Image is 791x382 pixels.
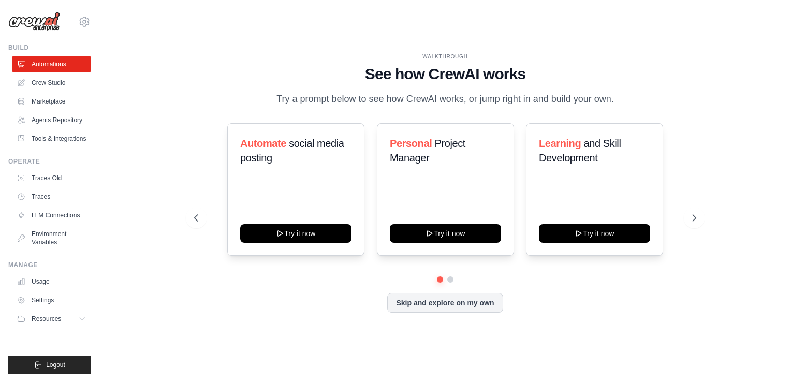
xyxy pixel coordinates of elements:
a: Agents Repository [12,112,91,128]
span: Logout [46,361,65,369]
button: Logout [8,356,91,374]
a: Settings [12,292,91,308]
button: Try it now [539,224,650,243]
span: Automate [240,138,286,149]
span: social media posting [240,138,344,164]
a: Crew Studio [12,75,91,91]
a: Automations [12,56,91,72]
a: Traces [12,188,91,205]
span: Resources [32,315,61,323]
a: Traces Old [12,170,91,186]
a: Tools & Integrations [12,130,91,147]
button: Resources [12,311,91,327]
a: LLM Connections [12,207,91,224]
div: WALKTHROUGH [194,53,696,61]
h1: See how CrewAI works [194,65,696,83]
div: Operate [8,157,91,166]
p: Try a prompt below to see how CrewAI works, or jump right in and build your own. [271,92,619,107]
span: Personal [390,138,432,149]
span: Learning [539,138,581,149]
div: Build [8,43,91,52]
a: Environment Variables [12,226,91,251]
span: Project Manager [390,138,465,164]
button: Skip and explore on my own [387,293,503,313]
button: Try it now [390,224,501,243]
img: Logo [8,12,60,32]
a: Marketplace [12,93,91,110]
button: Try it now [240,224,351,243]
div: Manage [8,261,91,269]
a: Usage [12,273,91,290]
